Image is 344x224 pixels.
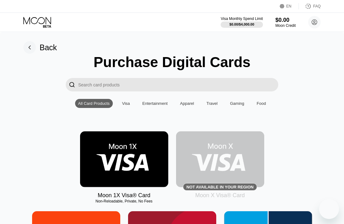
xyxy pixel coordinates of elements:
[230,101,244,106] div: Gaming
[119,99,133,108] div: Visa
[299,3,321,9] div: FAQ
[69,81,75,88] div: 
[257,101,266,106] div: Food
[275,17,296,28] div: $0.00Moon Credit
[23,41,57,54] div: Back
[275,23,296,28] div: Moon Credit
[177,99,197,108] div: Apparel
[66,78,78,91] div: 
[78,78,278,91] input: Search card products
[221,17,263,21] div: Visa Monthly Spend Limit
[122,101,130,106] div: Visa
[40,43,57,52] div: Back
[186,185,253,189] div: Not available in your region
[313,4,321,8] div: FAQ
[176,131,264,187] div: Not available in your region
[203,99,221,108] div: Travel
[319,199,339,219] iframe: 開啟傳訊視窗按鈕
[78,101,110,106] div: All Card Products
[80,199,168,203] div: Non-Reloadable, Private, No Fees
[139,99,171,108] div: Entertainment
[142,101,168,106] div: Entertainment
[98,192,150,199] div: Moon 1X Visa® Card
[221,17,263,28] div: Visa Monthly Spend Limit$0.00/$4,000.00
[286,4,292,8] div: EN
[75,99,113,108] div: All Card Products
[229,22,254,26] div: $0.00 / $4,000.00
[275,17,296,23] div: $0.00
[207,101,218,106] div: Travel
[195,192,245,199] div: Moon X Visa® Card
[93,54,251,71] div: Purchase Digital Cards
[254,99,269,108] div: Food
[180,101,194,106] div: Apparel
[227,99,247,108] div: Gaming
[280,3,299,9] div: EN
